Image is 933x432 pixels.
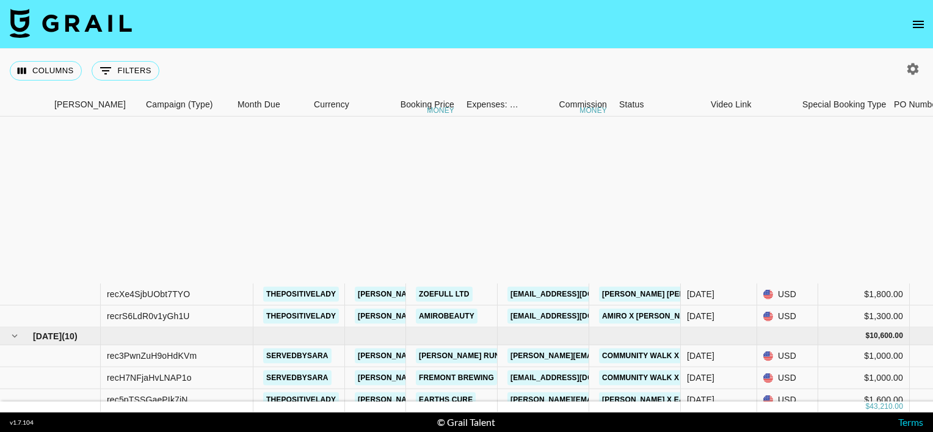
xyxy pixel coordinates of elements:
[146,93,213,117] div: Campaign (Type)
[579,107,607,114] div: money
[10,419,34,427] div: v 1.7.104
[757,367,818,389] div: USD
[62,330,78,342] span: ( 10 )
[416,370,497,386] a: Fremont Brewing
[263,370,332,386] a: servedbysara
[599,370,868,386] a: Community Walk X [PERSON_NAME], Brooks, [GEOGRAPHIC_DATA]
[107,350,197,362] div: rec3PwnZuH9oHdKVm
[107,288,190,300] div: recXe4SjbUObt7TYO
[599,392,731,408] a: [PERSON_NAME] X Earths Cure
[355,370,617,386] a: [PERSON_NAME][EMAIL_ADDRESS][PERSON_NAME][DOMAIN_NAME]
[416,348,537,364] a: [PERSON_NAME] Running Inc
[401,93,454,117] div: Booking Price
[507,392,706,408] a: [PERSON_NAME][EMAIL_ADDRESS][DOMAIN_NAME]
[757,345,818,367] div: USD
[507,348,769,364] a: [PERSON_NAME][EMAIL_ADDRESS][PERSON_NAME][DOMAIN_NAME]
[599,287,773,302] a: [PERSON_NAME] [PERSON_NAME] - 3 Month
[466,93,519,117] div: Expenses: Remove Commission?
[10,61,82,81] button: Select columns
[416,287,473,302] a: Zoefull LTD
[906,12,931,37] button: open drawer
[818,284,910,306] div: $1,800.00
[507,287,644,302] a: [EMAIL_ADDRESS][DOMAIN_NAME]
[355,392,617,408] a: [PERSON_NAME][EMAIL_ADDRESS][PERSON_NAME][DOMAIN_NAME]
[355,348,617,364] a: [PERSON_NAME][EMAIL_ADDRESS][PERSON_NAME][DOMAIN_NAME]
[705,93,796,117] div: Video Link
[802,93,886,117] div: Special Booking Type
[507,309,644,324] a: [EMAIL_ADDRESS][DOMAIN_NAME]
[687,288,714,300] div: Oct '25
[355,309,617,324] a: [PERSON_NAME][EMAIL_ADDRESS][PERSON_NAME][DOMAIN_NAME]
[599,309,702,324] a: Amiro X [PERSON_NAME]
[865,331,869,341] div: $
[818,367,910,389] div: $1,000.00
[437,416,495,428] div: © Grail Talent
[818,345,910,367] div: $1,000.00
[427,107,454,114] div: money
[92,61,159,81] button: Show filters
[10,9,132,38] img: Grail Talent
[140,93,231,117] div: Campaign (Type)
[263,392,339,408] a: thepositivelady
[460,93,521,117] div: Expenses: Remove Commission?
[107,372,192,384] div: recH7NFjaHvLNAP1o
[865,401,869,412] div: $
[757,389,818,411] div: USD
[818,389,910,411] div: $1,600.00
[757,284,818,306] div: USD
[619,93,644,117] div: Status
[263,348,332,364] a: servedbysara
[314,93,349,117] div: Currency
[48,93,140,117] div: Booker
[687,350,714,362] div: Sep '25
[355,287,617,302] a: [PERSON_NAME][EMAIL_ADDRESS][PERSON_NAME][DOMAIN_NAME]
[711,93,752,117] div: Video Link
[6,328,23,345] button: hide children
[107,310,190,322] div: recrS6LdR0v1yGh1U
[687,394,714,406] div: Sep '25
[687,372,714,384] div: Sep '25
[54,93,126,117] div: [PERSON_NAME]
[898,416,923,428] a: Terms
[231,93,308,117] div: Month Due
[757,306,818,328] div: USD
[559,93,607,117] div: Commission
[507,370,644,386] a: [EMAIL_ADDRESS][DOMAIN_NAME]
[263,287,339,302] a: thepositivelady
[599,348,868,364] a: Community Walk X [PERSON_NAME], Brooks, [GEOGRAPHIC_DATA]
[33,330,62,342] span: [DATE]
[263,309,339,324] a: thepositivelady
[687,310,714,322] div: Oct '25
[107,394,188,406] div: rec5pTSSGaePIk7jN
[613,93,705,117] div: Status
[869,401,903,412] div: 43,210.00
[308,93,369,117] div: Currency
[416,309,477,324] a: amirobeauty
[796,93,888,117] div: Special Booking Type
[416,392,476,408] a: Earths Cure
[869,331,903,341] div: 10,600.00
[238,93,280,117] div: Month Due
[818,306,910,328] div: $1,300.00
